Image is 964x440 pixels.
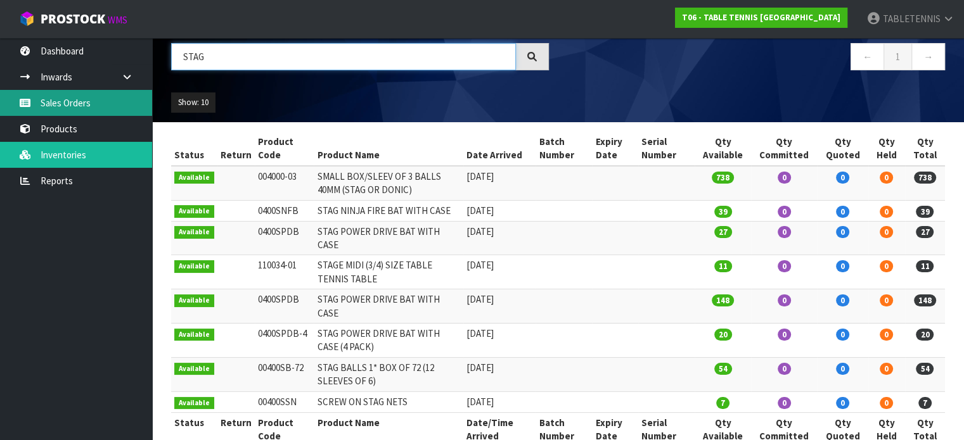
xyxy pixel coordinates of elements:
th: Return [217,132,255,166]
span: Available [174,260,214,273]
strong: T06 - TABLE TENNIS [GEOGRAPHIC_DATA] [682,12,840,23]
span: 0 [778,206,791,218]
th: Qty Held [868,132,905,166]
td: [DATE] [463,200,536,221]
th: Batch Number [536,132,592,166]
nav: Page navigation [568,43,946,74]
span: 54 [916,363,934,375]
span: 27 [714,226,732,238]
span: Available [174,397,214,410]
span: 0 [836,363,849,375]
span: 0 [880,294,893,306]
span: 7 [716,397,729,409]
span: Available [174,294,214,307]
input: Search inventories [171,43,516,70]
span: Available [174,363,214,375]
td: 110034-01 [255,255,314,289]
span: 20 [714,329,732,341]
th: Product Code [255,132,314,166]
td: SMALL BOX/SLEEV OF 3 BALLS 40MM (STAG OR DONIC) [314,166,463,200]
span: 0 [880,363,893,375]
td: [DATE] [463,221,536,255]
td: 0400SPDB [255,289,314,324]
td: STAG POWER DRIVE BAT WITH CASE [314,289,463,324]
td: STAG NINJA FIRE BAT WITH CASE [314,200,463,221]
a: 1 [884,43,912,70]
span: 7 [918,397,932,409]
span: 39 [714,206,732,218]
td: [DATE] [463,166,536,200]
span: TABLETENNIS [883,13,941,25]
td: 0400SPDB [255,221,314,255]
img: cube-alt.png [19,11,35,27]
td: 00400SB-72 [255,357,314,391]
td: [DATE] [463,357,536,391]
th: Status [171,132,217,166]
td: 0400SPDB-4 [255,324,314,358]
td: STAGE MIDI (3/4) SIZE TABLE TENNIS TABLE [314,255,463,289]
span: 0 [880,260,893,272]
span: 27 [916,226,934,238]
a: ← [851,43,884,70]
span: 54 [714,363,732,375]
td: [DATE] [463,289,536,324]
span: 0 [880,397,893,409]
th: Qty Total [905,132,945,166]
span: ProStock [41,11,105,27]
span: 738 [914,172,936,184]
th: Qty Committed [751,132,817,166]
span: 11 [714,260,732,272]
td: 00400SSN [255,391,314,412]
span: 0 [836,260,849,272]
span: 0 [836,329,849,341]
td: 0400SNFB [255,200,314,221]
span: 20 [916,329,934,341]
td: STAG POWER DRIVE BAT WITH CASE [314,221,463,255]
td: 004000-03 [255,166,314,200]
td: [DATE] [463,255,536,289]
span: 0 [836,397,849,409]
span: Available [174,205,214,218]
a: → [911,43,945,70]
span: 0 [778,294,791,306]
span: 0 [778,226,791,238]
span: 0 [778,363,791,375]
td: SCREW ON STAG NETS [314,391,463,412]
th: Serial Number [638,132,695,166]
span: 738 [712,172,734,184]
span: 0 [778,260,791,272]
span: Available [174,329,214,341]
td: STAG POWER DRIVE BAT WITH CASE (4 PACK) [314,324,463,358]
span: 11 [916,260,934,272]
span: 0 [836,226,849,238]
span: 148 [914,294,936,306]
span: 0 [880,329,893,341]
td: [DATE] [463,391,536,412]
th: Expiry Date [592,132,638,166]
td: [DATE] [463,324,536,358]
span: 0 [880,226,893,238]
span: 0 [778,329,791,341]
span: 0 [880,172,893,184]
td: STAG BALLS 1* BOX OF 72 (12 SLEEVES OF 6) [314,357,463,391]
span: 0 [778,397,791,409]
span: 0 [880,206,893,218]
span: 0 [836,172,849,184]
span: 148 [712,294,734,306]
th: Qty Available [695,132,751,166]
th: Date Arrived [463,132,536,166]
span: Available [174,172,214,184]
th: Product Name [314,132,463,166]
span: 39 [916,206,934,218]
small: WMS [108,14,127,26]
span: 0 [836,294,849,306]
span: Available [174,226,214,239]
button: Show: 10 [171,92,215,113]
span: 0 [778,172,791,184]
th: Qty Quoted [817,132,868,166]
span: 0 [836,206,849,218]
